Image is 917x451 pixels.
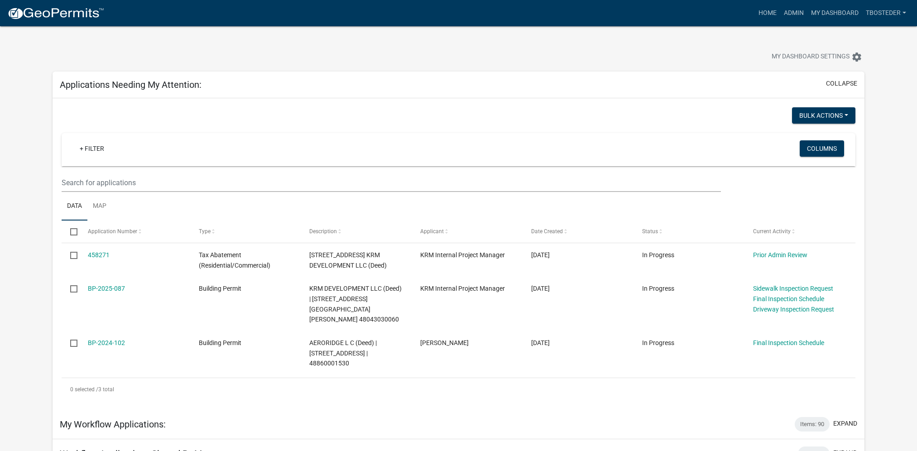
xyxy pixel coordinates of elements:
[199,228,211,235] span: Type
[309,339,377,367] span: AERORIDGE L C (Deed) | 1009 S JEFFERSON WAY | 48860001530
[833,419,857,428] button: expand
[199,285,241,292] span: Building Permit
[764,48,869,66] button: My Dashboard Settingssettings
[642,339,674,346] span: In Progress
[634,221,744,242] datatable-header-cell: Status
[800,140,844,157] button: Columns
[531,251,550,259] span: 08/01/2025
[412,221,523,242] datatable-header-cell: Applicant
[72,140,111,157] a: + Filter
[744,221,855,242] datatable-header-cell: Current Activity
[792,107,855,124] button: Bulk Actions
[88,228,137,235] span: Application Number
[62,192,87,221] a: Data
[79,221,190,242] datatable-header-cell: Application Number
[780,5,807,22] a: Admin
[199,251,270,269] span: Tax Abatement (Residential/Commercial)
[60,79,202,90] h5: Applications Needing My Attention:
[420,285,505,292] span: KRM Internal Project Manager
[88,251,110,259] a: 458271
[642,228,658,235] span: Status
[807,5,862,22] a: My Dashboard
[53,98,864,410] div: collapse
[87,192,112,221] a: Map
[199,339,241,346] span: Building Permit
[88,339,125,346] a: BP-2024-102
[862,5,910,22] a: tbosteder
[420,228,444,235] span: Applicant
[642,285,674,292] span: In Progress
[642,251,674,259] span: In Progress
[772,52,850,62] span: My Dashboard Settings
[523,221,634,242] datatable-header-cell: Date Created
[420,251,505,259] span: KRM Internal Project Manager
[88,285,125,292] a: BP-2025-087
[420,339,469,346] span: tyler
[531,339,550,346] span: 07/31/2024
[753,339,824,346] a: Final Inspection Schedule
[309,228,337,235] span: Description
[531,228,563,235] span: Date Created
[62,378,855,401] div: 3 total
[795,417,830,432] div: Items: 90
[301,221,412,242] datatable-header-cell: Description
[70,386,98,393] span: 0 selected /
[851,52,862,62] i: settings
[753,251,807,259] a: Prior Admin Review
[753,306,834,313] a: Driveway Inspection Request
[309,285,402,323] span: KRM DEVELOPMENT LLC (Deed) | 1602 E GIRARD AVE | 48043030060
[755,5,780,22] a: Home
[60,419,166,430] h5: My Workflow Applications:
[531,285,550,292] span: 04/28/2025
[753,228,791,235] span: Current Activity
[753,295,824,302] a: Final Inspection Schedule
[62,173,720,192] input: Search for applications
[62,221,79,242] datatable-header-cell: Select
[309,251,387,269] span: 505 N 20TH ST KRM DEVELOPMENT LLC (Deed)
[826,79,857,88] button: collapse
[190,221,301,242] datatable-header-cell: Type
[753,285,833,292] a: Sidewalk Inspection Request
